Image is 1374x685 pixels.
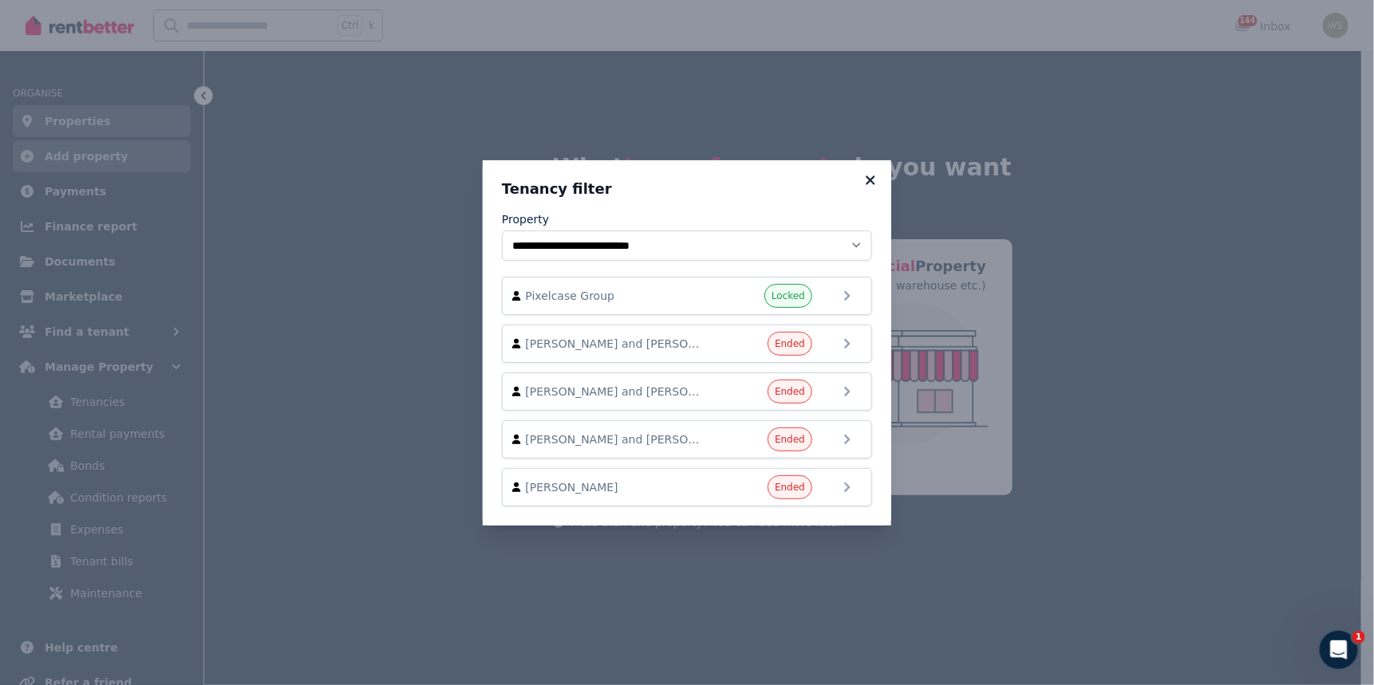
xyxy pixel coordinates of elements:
span: Ended [775,385,805,398]
span: Pixelcase Group [526,288,708,304]
a: [PERSON_NAME] and [PERSON_NAME]Ended [502,325,872,363]
a: [PERSON_NAME] and [PERSON_NAME]Ended [502,420,872,459]
label: Property [502,211,549,227]
span: 1 [1352,631,1365,644]
span: [PERSON_NAME] [526,479,708,495]
span: Ended [775,433,805,446]
a: [PERSON_NAME]Ended [502,468,872,506]
iframe: Intercom live chat [1320,631,1358,669]
span: Locked [772,289,805,302]
span: [PERSON_NAME] and [PERSON_NAME] [526,384,708,400]
a: Pixelcase GroupLocked [502,277,872,315]
span: [PERSON_NAME] and [PERSON_NAME] [526,431,708,447]
h3: Tenancy filter [502,179,872,199]
span: Ended [775,481,805,494]
span: [PERSON_NAME] and [PERSON_NAME] [526,336,708,352]
span: Ended [775,337,805,350]
a: [PERSON_NAME] and [PERSON_NAME]Ended [502,372,872,411]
